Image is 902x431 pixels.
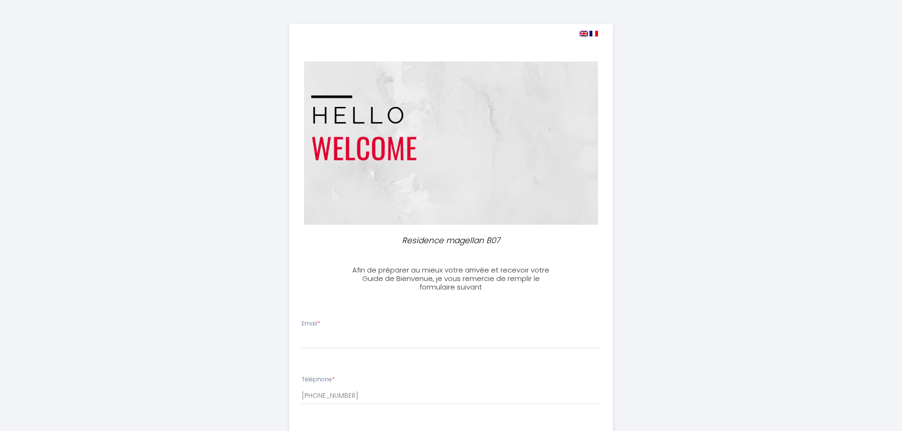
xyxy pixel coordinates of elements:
[346,266,556,291] h3: Afin de préparer au mieux votre arrivée et recevoir votre Guide de Bienvenue, je vous remercie de...
[580,31,588,36] img: en.png
[302,319,320,328] label: Email
[302,375,335,384] label: Téléphone
[589,31,598,36] img: fr.png
[350,234,553,247] p: Residence magellan B07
